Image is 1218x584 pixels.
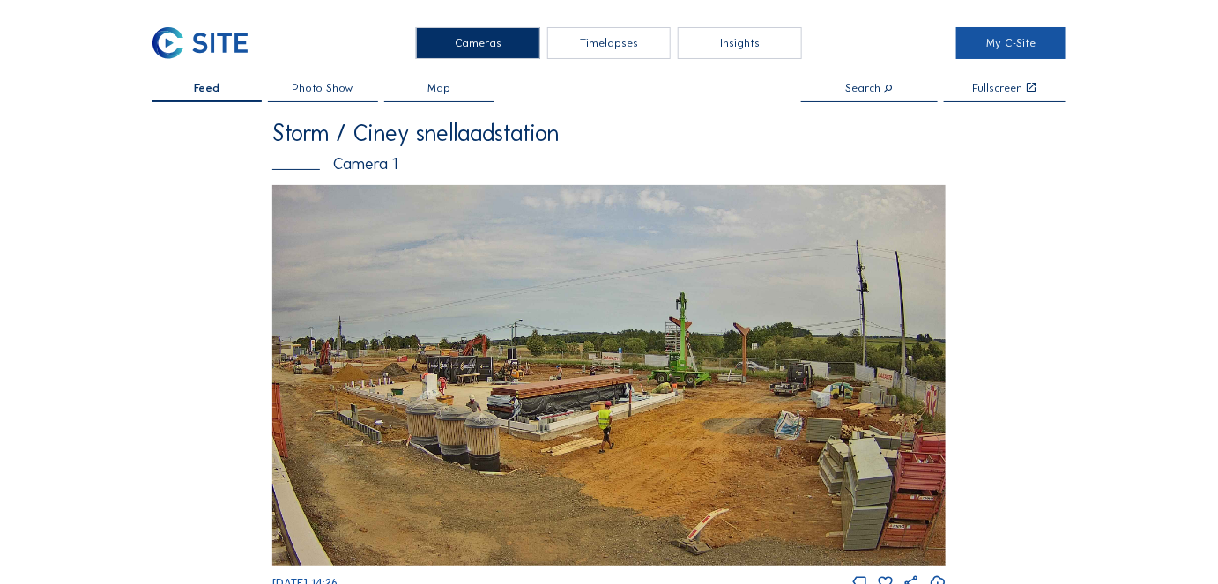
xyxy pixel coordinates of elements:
[272,122,946,145] div: Storm / Ciney snellaadstation
[427,83,450,94] span: Map
[973,83,1023,94] div: Fullscreen
[272,185,946,566] img: Image
[547,27,672,59] div: Timelapses
[416,27,540,59] div: Cameras
[152,27,262,59] a: C-SITE Logo
[152,27,248,59] img: C-SITE Logo
[293,83,354,94] span: Photo Show
[956,27,1066,59] a: My C-Site
[194,83,219,94] span: Feed
[272,156,946,172] div: Camera 1
[678,27,802,59] div: Insights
